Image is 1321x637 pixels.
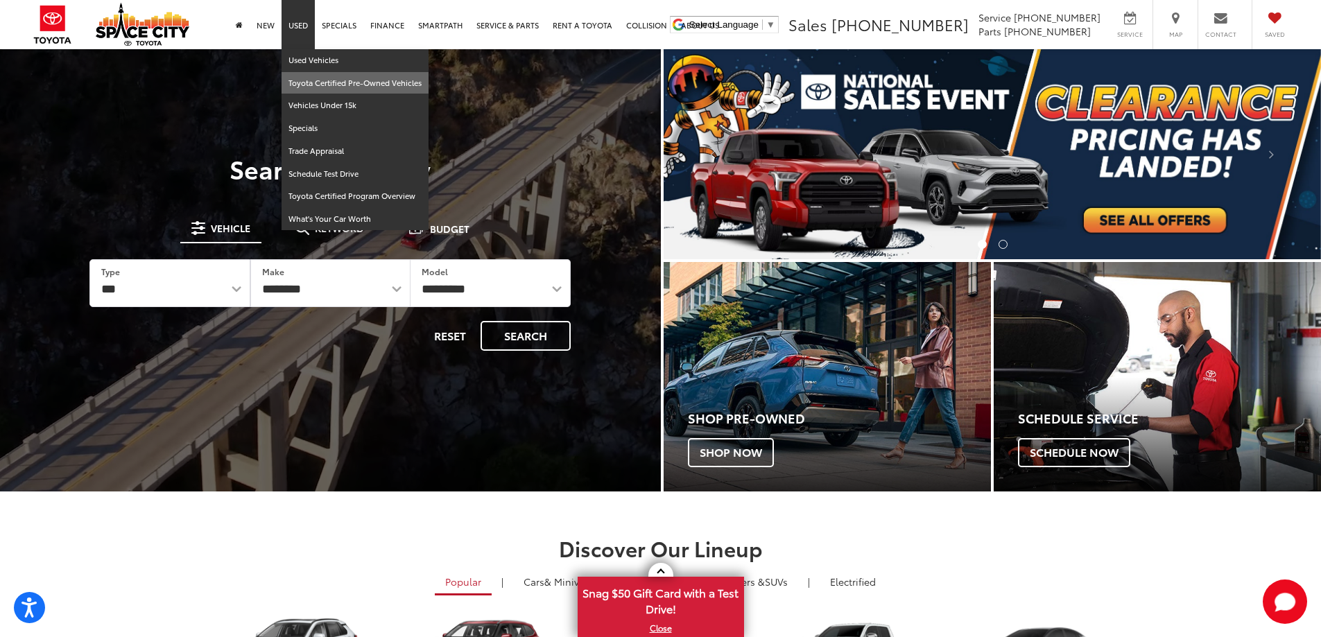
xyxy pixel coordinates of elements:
a: SUVs [693,570,798,593]
li: | [498,575,507,588]
span: Map [1160,30,1191,39]
a: Shop Pre-Owned Shop Now [664,262,991,491]
button: Search [481,321,571,351]
span: Parts [978,24,1001,38]
a: Cars [513,570,601,593]
li: Go to slide number 1. [978,240,987,249]
span: ​ [762,19,763,30]
span: Snag $50 Gift Card with a Test Drive! [579,578,743,620]
svg: Start Chat [1263,579,1307,624]
a: Popular [435,570,492,595]
span: Sales [788,13,827,35]
button: Click to view next picture. [1223,77,1321,232]
span: Keyword [315,223,364,233]
span: Select Language [689,19,759,30]
a: Toyota Certified Program Overview [282,185,429,208]
span: Service [978,10,1011,24]
h4: Schedule Service [1018,412,1321,426]
span: & Minivan [544,575,591,588]
a: Used Vehicles [282,49,429,72]
span: Service [1114,30,1146,39]
img: Space City Toyota [96,3,189,46]
a: Trade Appraisal [282,140,429,163]
span: [PHONE_NUMBER] [1004,24,1091,38]
a: Schedule Test Drive [282,163,429,186]
div: Toyota [664,262,991,491]
li: | [804,575,813,588]
label: Type [101,265,120,277]
a: What's Your Car Worth [282,208,429,230]
span: Contact [1205,30,1236,39]
span: [PHONE_NUMBER] [1014,10,1100,24]
span: Shop Now [688,438,774,467]
li: Go to slide number 2. [999,240,1008,249]
a: Select Language​ [689,19,775,30]
button: Reset [422,321,478,351]
label: Model [422,265,448,277]
a: Specials [282,117,429,140]
button: Toggle Chat Window [1263,579,1307,624]
label: Make [262,265,284,277]
h2: Discover Our Lineup [172,536,1150,559]
a: Schedule Service Schedule Now [994,262,1321,491]
div: Toyota [994,262,1321,491]
a: Vehicles Under 15k [282,94,429,117]
span: Schedule Now [1018,438,1130,467]
span: ▼ [766,19,775,30]
a: Toyota Certified Pre-Owned Vehicles [282,72,429,95]
h4: Shop Pre-Owned [688,412,991,426]
span: Saved [1259,30,1290,39]
h3: Search Inventory [58,155,603,182]
span: Vehicle [211,223,250,233]
span: [PHONE_NUMBER] [831,13,969,35]
button: Click to view previous picture. [664,77,762,232]
span: Budget [430,224,469,234]
a: Electrified [820,570,886,593]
